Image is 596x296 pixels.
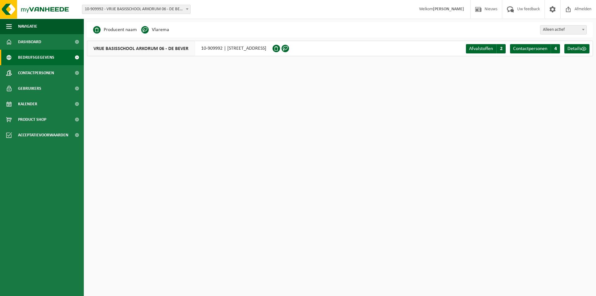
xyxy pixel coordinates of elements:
[82,5,190,14] span: 10-909992 - VRIJE BASISSCHOOL ARKORUM 06 - DE BEVER - ROESELARE
[18,96,37,112] span: Kalender
[18,81,41,96] span: Gebruikers
[433,7,464,11] strong: [PERSON_NAME]
[551,44,560,53] span: 4
[18,19,37,34] span: Navigatie
[567,46,581,51] span: Details
[141,25,169,34] li: Vlarema
[18,34,41,50] span: Dashboard
[3,282,104,296] iframe: chat widget
[87,41,195,56] span: VRIJE BASISSCHOOL ARKORUM 06 - DE BEVER
[18,50,54,65] span: Bedrijfsgegevens
[93,25,137,34] li: Producent naam
[540,25,587,34] span: Alleen actief
[18,65,54,81] span: Contactpersonen
[540,25,586,34] span: Alleen actief
[496,44,506,53] span: 2
[469,46,493,51] span: Afvalstoffen
[513,46,547,51] span: Contactpersonen
[87,41,273,56] div: 10-909992 | [STREET_ADDRESS]
[18,112,46,127] span: Product Shop
[466,44,506,53] a: Afvalstoffen 2
[564,44,589,53] a: Details
[82,5,191,14] span: 10-909992 - VRIJE BASISSCHOOL ARKORUM 06 - DE BEVER - ROESELARE
[510,44,560,53] a: Contactpersonen 4
[18,127,68,143] span: Acceptatievoorwaarden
